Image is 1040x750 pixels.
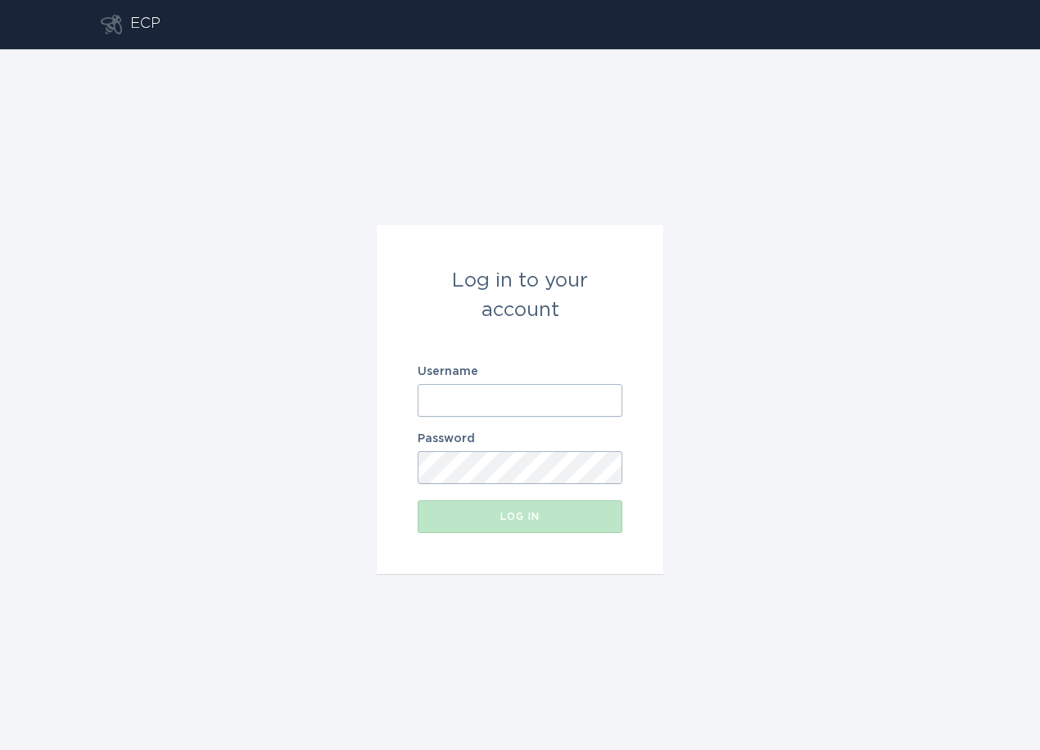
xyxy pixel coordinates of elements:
label: Password [418,433,622,445]
button: Go to dashboard [101,15,122,34]
div: ECP [130,15,161,34]
div: Log in [426,512,614,522]
button: Log in [418,500,622,533]
div: Log in to your account [418,266,622,325]
label: Username [418,366,622,377]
